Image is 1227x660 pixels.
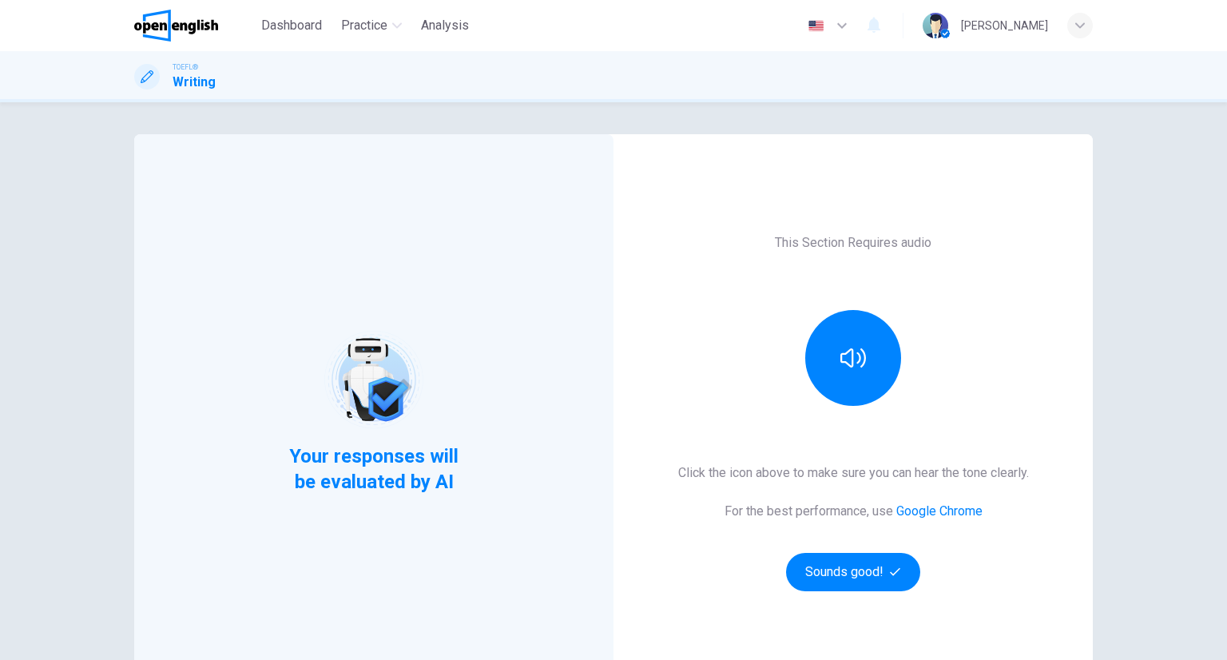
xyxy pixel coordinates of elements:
[261,16,322,35] span: Dashboard
[923,13,948,38] img: Profile picture
[335,11,408,40] button: Practice
[678,463,1029,483] h6: Click the icon above to make sure you can hear the tone clearly.
[421,16,469,35] span: Analysis
[277,443,471,495] span: Your responses will be evaluated by AI
[961,16,1048,35] div: [PERSON_NAME]
[323,329,424,431] img: robot icon
[134,10,255,42] a: OpenEnglish logo
[415,11,475,40] button: Analysis
[896,503,983,519] a: Google Chrome
[341,16,387,35] span: Practice
[725,502,983,521] h6: For the best performance, use
[173,62,198,73] span: TOEFL®
[173,73,216,92] h1: Writing
[786,553,920,591] button: Sounds good!
[134,10,218,42] img: OpenEnglish logo
[775,233,931,252] h6: This Section Requires audio
[806,20,826,32] img: en
[255,11,328,40] button: Dashboard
